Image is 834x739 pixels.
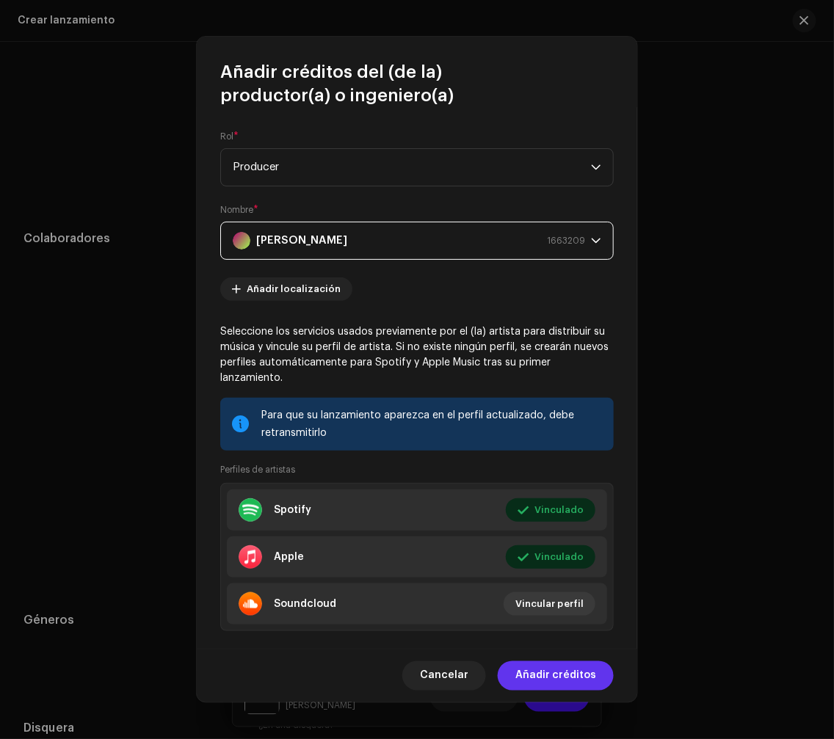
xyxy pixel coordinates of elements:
[402,661,486,691] button: Cancelar
[515,589,584,619] span: Vincular perfil
[420,661,468,691] span: Cancelar
[506,498,595,522] button: Vinculado
[233,222,591,259] span: Tito Fernández
[515,661,596,691] span: Añadir créditos
[274,598,336,610] div: Soundcloud
[220,277,352,301] button: Añadir localización
[220,60,614,107] span: Añadir créditos del (de la) productor(a) o ingeniero(a)
[591,222,601,259] div: dropdown trigger
[220,131,239,142] label: Rol
[534,495,584,525] span: Vinculado
[506,545,595,569] button: Vinculado
[261,407,602,442] div: Para que su lanzamiento aparezca en el perfil actualizado, debe retransmitirlo
[220,324,614,386] p: Seleccione los servicios usados previamente por el (la) artista para distribuir su música y vincu...
[220,204,258,216] label: Nombre
[256,222,347,259] strong: [PERSON_NAME]
[247,274,341,304] span: Añadir localización
[498,661,614,691] button: Añadir créditos
[504,592,595,616] button: Vincular perfil
[274,504,311,516] div: Spotify
[534,542,584,572] span: Vinculado
[233,149,591,186] span: Producer
[591,149,601,186] div: dropdown trigger
[220,462,295,477] small: Perfiles de artistas
[547,222,585,259] span: 1663209
[274,551,304,563] div: Apple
